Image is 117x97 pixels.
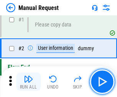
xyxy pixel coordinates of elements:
div: User information [36,44,75,53]
img: Back [6,3,15,12]
img: Support [92,5,98,11]
div: Manual Request [18,4,59,12]
img: Run All [24,74,33,84]
div: Please copy data [35,22,71,28]
span: # 1 [18,16,24,23]
img: Undo [48,74,58,84]
div: Run All [20,85,37,89]
div: Skip [73,85,82,89]
button: Skip [65,72,90,91]
span: # 2 [18,45,24,51]
button: Undo [41,72,65,91]
img: Main button [96,76,108,88]
img: Skip [73,74,82,84]
button: Run All [16,72,41,91]
div: Undo [47,85,59,89]
div: dummy [27,44,94,53]
img: Settings menu [102,3,111,12]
